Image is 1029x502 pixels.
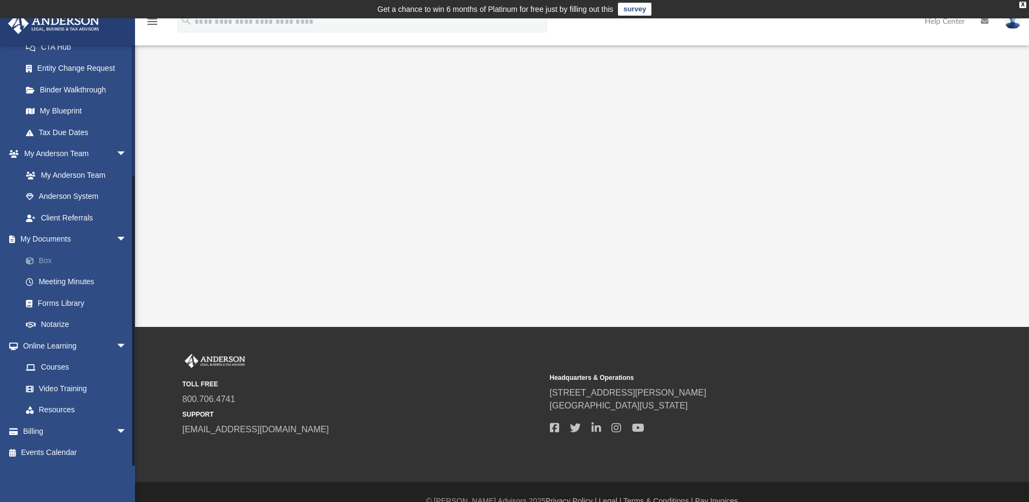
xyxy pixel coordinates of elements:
a: Anderson System [15,186,138,208]
i: menu [146,15,159,28]
a: Online Learningarrow_drop_down [8,335,138,357]
a: My Anderson Team [15,164,132,186]
a: My Anderson Teamarrow_drop_down [8,143,138,165]
a: Notarize [15,314,143,336]
a: menu [146,21,159,28]
a: Forms Library [15,292,138,314]
a: Box [15,250,143,271]
a: Resources [15,399,138,421]
a: survey [618,3,651,16]
div: close [1019,2,1026,8]
a: Tax Due Dates [15,122,143,143]
img: Anderson Advisors Platinum Portal [5,13,103,34]
a: Video Training [15,378,132,399]
a: My Documentsarrow_drop_down [8,229,143,250]
i: search [180,15,192,26]
a: CTA Hub [15,36,143,58]
a: Billingarrow_drop_down [8,420,143,442]
span: arrow_drop_down [116,143,138,165]
a: [GEOGRAPHIC_DATA][US_STATE] [550,401,688,410]
a: Courses [15,357,138,378]
span: arrow_drop_down [116,229,138,251]
a: Binder Walkthrough [15,79,143,101]
small: TOLL FREE [183,379,542,389]
img: Anderson Advisors Platinum Portal [183,354,247,368]
a: Events Calendar [8,442,143,464]
img: User Pic [1005,14,1021,29]
a: Client Referrals [15,207,138,229]
span: arrow_drop_down [116,335,138,357]
a: 800.706.4741 [183,394,236,404]
a: [STREET_ADDRESS][PERSON_NAME] [550,388,707,397]
a: My Blueprint [15,101,138,122]
small: SUPPORT [183,410,542,419]
a: Entity Change Request [15,58,143,79]
small: Headquarters & Operations [550,373,910,383]
a: [EMAIL_ADDRESS][DOMAIN_NAME] [183,425,329,434]
div: Get a chance to win 6 months of Platinum for free just by filling out this [378,3,614,16]
a: Meeting Minutes [15,271,143,293]
span: arrow_drop_down [116,420,138,443]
